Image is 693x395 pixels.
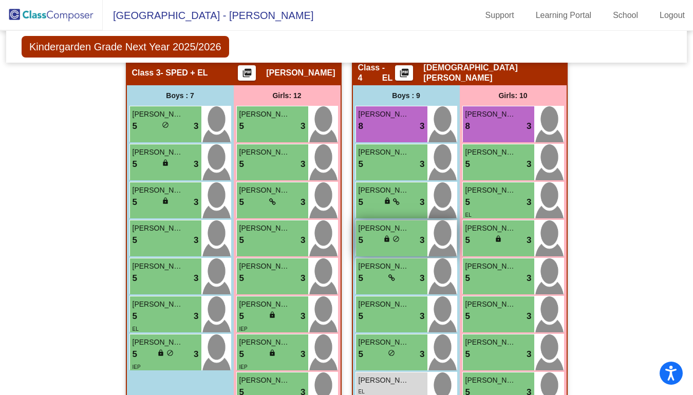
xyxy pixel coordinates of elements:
span: 5 [133,158,137,171]
span: lock [269,349,276,356]
span: 5 [359,348,363,361]
span: do_not_disturb_alt [392,235,400,242]
span: lock [269,311,276,318]
span: [PERSON_NAME] [133,109,184,120]
div: Boys : 9 [353,85,460,106]
span: 3 [420,196,424,209]
span: [PERSON_NAME] [465,223,517,234]
div: Girls: 12 [234,85,341,106]
span: [PERSON_NAME] [239,147,291,158]
span: 3 [527,348,531,361]
span: do_not_disturb_alt [388,349,395,356]
span: [PERSON_NAME] [133,185,184,196]
span: lock [162,159,169,166]
span: IEP [239,364,248,370]
span: [PERSON_NAME] [133,299,184,310]
span: [GEOGRAPHIC_DATA] - [PERSON_NAME] [103,7,313,24]
a: Logout [651,7,693,24]
span: 3 [194,348,198,361]
mat-icon: picture_as_pdf [398,68,410,82]
span: 5 [133,348,137,361]
span: [PERSON_NAME] [133,337,184,348]
span: lock [157,349,164,356]
a: Support [477,7,522,24]
span: EL [133,326,139,332]
span: [PERSON_NAME] [465,261,517,272]
span: [PERSON_NAME] [266,68,335,78]
span: Class 4 [358,63,382,83]
span: [PERSON_NAME] [359,223,410,234]
span: [PERSON_NAME] [465,337,517,348]
span: lock [495,235,502,242]
span: 5 [359,196,363,209]
span: 3 [194,158,198,171]
span: 5 [133,196,137,209]
span: 5 [465,348,470,361]
span: [PERSON_NAME] [359,261,410,272]
span: do_not_disturb_alt [162,121,169,128]
span: - EL [382,63,396,83]
span: 3 [194,120,198,133]
span: 3 [527,310,531,323]
span: [PERSON_NAME] [239,185,291,196]
span: lock [162,197,169,204]
span: [PERSON_NAME] [359,185,410,196]
span: lock [384,197,391,204]
span: 3 [420,310,424,323]
button: Print Students Details [395,65,413,81]
span: [PERSON_NAME] [239,109,291,120]
span: 5 [465,196,470,209]
span: 3 [194,234,198,247]
span: Kindergarden Grade Next Year 2025/2026 [22,36,229,58]
span: 3 [420,272,424,285]
span: 3 [194,196,198,209]
span: do_not_disturb_alt [166,349,174,356]
a: Learning Portal [528,7,600,24]
span: [PERSON_NAME] [359,109,410,120]
span: 5 [359,158,363,171]
span: 3 [527,158,531,171]
span: 5 [133,234,137,247]
span: EL [359,389,365,394]
span: [PERSON_NAME] [239,261,291,272]
span: 3 [301,310,305,323]
span: [PERSON_NAME] [465,109,517,120]
span: [PERSON_NAME] [239,223,291,234]
span: [PERSON_NAME] [239,299,291,310]
span: [PERSON_NAME] [465,375,517,386]
span: Class 3 [132,68,161,78]
span: 3 [527,196,531,209]
span: [DEMOGRAPHIC_DATA][PERSON_NAME] [423,63,561,83]
span: 3 [527,234,531,247]
span: IEP [239,326,248,332]
span: 5 [465,158,470,171]
span: lock [383,235,390,242]
a: School [605,7,646,24]
span: [PERSON_NAME] [465,299,517,310]
span: [PERSON_NAME] [465,147,517,158]
span: 8 [465,120,470,133]
span: [PERSON_NAME] [239,375,291,386]
span: 3 [527,120,531,133]
span: 5 [359,234,363,247]
span: 3 [527,272,531,285]
span: [PERSON_NAME] [465,185,517,196]
span: 3 [420,158,424,171]
span: [PERSON_NAME] [359,299,410,310]
span: 8 [359,120,363,133]
span: 5 [465,272,470,285]
span: 5 [239,234,244,247]
span: 5 [239,158,244,171]
span: 5 [465,310,470,323]
span: [PERSON_NAME] [133,147,184,158]
span: 5 [239,120,244,133]
span: [PERSON_NAME] [239,337,291,348]
mat-icon: picture_as_pdf [241,68,253,82]
span: [PERSON_NAME] [359,147,410,158]
span: 5 [239,348,244,361]
span: 3 [420,348,424,361]
span: 3 [194,310,198,323]
span: 5 [359,272,363,285]
span: 3 [301,120,305,133]
span: 3 [194,272,198,285]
